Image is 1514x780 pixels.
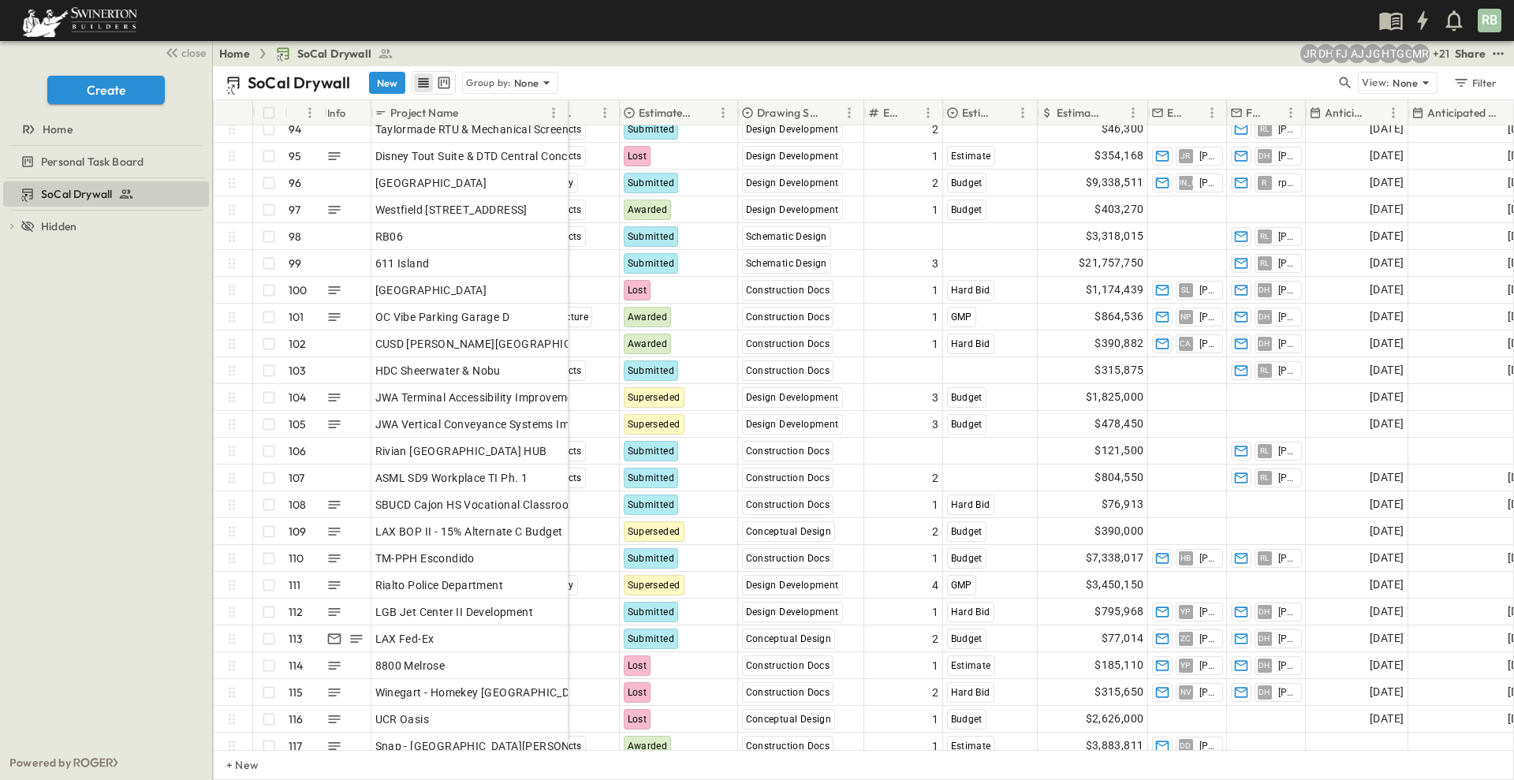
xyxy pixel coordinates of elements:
span: $795,968 [1094,603,1143,621]
p: None [514,75,539,91]
p: 114 [289,658,304,674]
span: Hard Bid [951,338,990,349]
span: Construction Docs [746,687,830,698]
span: DH [1259,638,1270,639]
span: Schematic Design [746,231,827,242]
p: 96 [289,175,301,191]
p: 106 [289,443,307,459]
span: GMP [951,312,972,323]
p: Project Name [390,105,458,121]
p: Estimate Type [962,105,993,121]
span: [DATE] [1370,603,1404,621]
span: Submitted [628,365,675,376]
span: Hard Bid [951,687,990,698]
div: Haaris Tahmas (haaris.tahmas@swinerton.com) [1379,44,1398,63]
span: RL [1260,450,1270,451]
p: SoCal Drywall [248,72,350,94]
span: [PERSON_NAME] [1199,311,1216,323]
span: [PERSON_NAME] [1278,150,1295,162]
span: rplentywou [1278,177,1295,189]
p: 109 [289,524,307,539]
span: DH [1259,343,1270,344]
span: Submitted [628,231,675,242]
p: 116 [289,711,304,727]
p: 112 [289,604,304,620]
div: Gerrad Gerber (gerrad.gerber@swinerton.com) [1395,44,1414,63]
span: [GEOGRAPHIC_DATA] [375,175,487,191]
span: Construction Docs [746,312,830,323]
p: Drawing Status [757,105,819,121]
span: JWA Vertical Conveyance Systems Improvements (30% Design) [375,416,702,432]
span: Hard Bid [951,285,990,296]
span: Submitted [628,177,675,188]
span: DH [1259,692,1270,692]
div: table view [412,71,456,95]
div: # [285,100,324,125]
button: Sort [461,104,479,121]
span: HDC Sheerwater & Nobu [375,363,501,379]
span: [DATE] [1370,281,1404,299]
span: Construction Docs [746,553,830,564]
span: Rivian [GEOGRAPHIC_DATA] HUB [375,443,547,459]
span: Winegart - Homekey [GEOGRAPHIC_DATA] [375,685,593,700]
p: 103 [289,363,307,379]
span: Hard Bid [951,606,990,618]
span: LGB Jet Center II Development [375,604,534,620]
p: 115 [289,685,304,700]
p: Group by: [466,75,511,91]
button: Menu [1124,103,1143,122]
span: 8800 Melrose [375,658,446,674]
button: close [158,41,209,63]
div: Filter [1452,74,1497,91]
span: NV [1180,692,1191,692]
span: [PERSON_NAME] [1278,338,1295,350]
p: 113 [289,631,304,647]
p: 107 [289,470,305,486]
span: Estimate [951,660,991,671]
span: JWA Terminal Accessibility Improvements & RRs [375,390,624,405]
span: Superseded [628,526,681,537]
button: row view [414,73,433,92]
span: [DATE] [1370,576,1404,594]
span: Construction Docs [746,338,830,349]
span: 1 [932,202,938,218]
p: 105 [289,416,307,432]
span: $2,626,000 [1086,710,1144,728]
span: $76,913 [1102,495,1144,513]
span: [PERSON_NAME] [1278,686,1295,699]
a: Home [219,46,250,62]
span: [PERSON_NAME] [1278,445,1295,457]
span: 1 [932,282,938,298]
span: Home [43,121,73,137]
span: [DATE] [1370,174,1404,192]
div: SoCal Drywalltest [3,181,209,207]
span: Budget [951,553,983,564]
p: 102 [289,336,307,352]
button: Menu [544,103,563,122]
span: [PERSON_NAME] [1199,552,1216,565]
div: Joshua Russell (joshua.russell@swinerton.com) [1300,44,1319,63]
span: close [181,45,206,61]
span: [PERSON_NAME] [1278,311,1295,323]
span: Superseded [628,419,681,430]
span: LAX Fed-Ex [375,631,434,647]
span: Superseded [628,580,681,591]
a: SoCal Drywall [3,183,206,205]
span: Superseded [628,392,681,403]
span: $21,757,750 [1079,254,1143,272]
span: $804,550 [1094,468,1143,487]
span: [DATE] [1370,656,1404,674]
span: $77,014 [1102,629,1144,648]
span: 1 [932,711,938,727]
span: [DATE] [1370,710,1404,728]
span: [PERSON_NAME] [1199,150,1216,162]
span: Design Development [746,204,839,215]
p: 98 [289,229,301,244]
button: Menu [714,103,733,122]
span: DH [1259,611,1270,612]
span: 1 [932,309,938,325]
p: 100 [289,282,308,298]
span: 2 [932,470,938,486]
button: Sort [1106,104,1124,121]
